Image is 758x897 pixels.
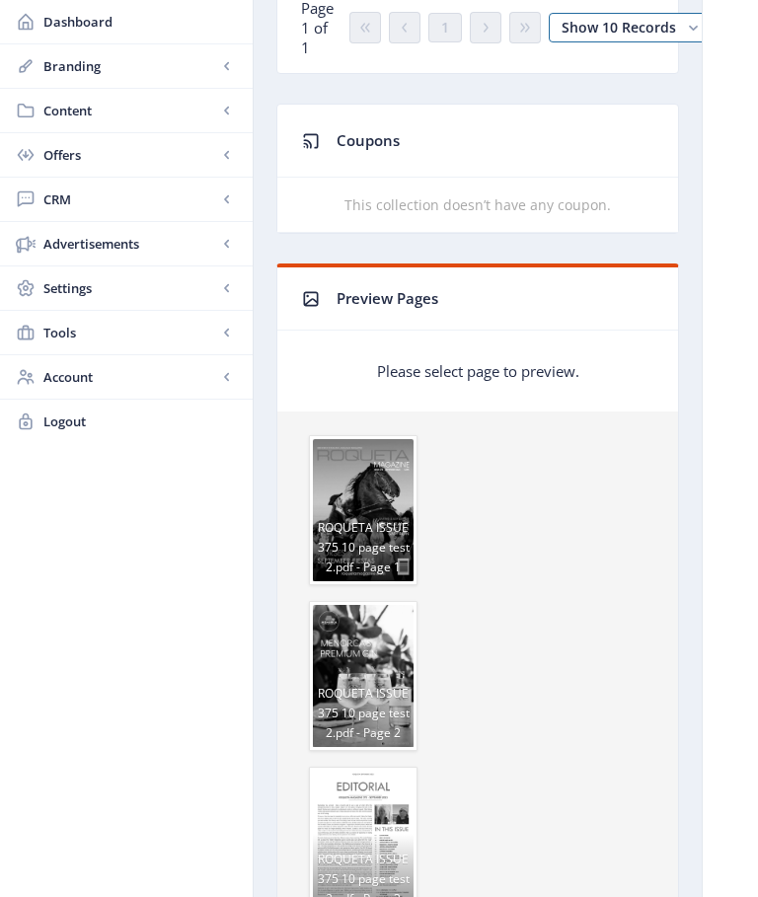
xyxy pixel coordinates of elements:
p: Please select page to preview. [377,361,579,381]
span: Logout [43,411,237,431]
app-collection-view: Coupons [276,104,679,234]
button: 1 [428,13,462,42]
span: Dashboard [43,12,237,32]
span: Tools [43,323,217,342]
span: Settings [43,278,217,298]
div: Preview Pages [337,283,654,314]
span: ROQUETA ISSUE 375 10 page test 2.pdf - Page 2 [313,668,414,747]
span: Branding [43,56,217,76]
span: 1 [441,20,449,36]
span: Offers [43,145,217,165]
div: This collection doesn’t have any coupon. [277,193,678,217]
button: Show 10 Records [549,13,709,42]
span: Advertisements [43,234,217,254]
span: Show 10 Records [562,18,676,37]
span: CRM [43,189,217,209]
span: ROQUETA ISSUE 375 10 page test 2.pdf - Page 1 [313,502,414,581]
span: Content [43,101,217,120]
span: Coupons [337,130,400,150]
span: Account [43,367,217,387]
